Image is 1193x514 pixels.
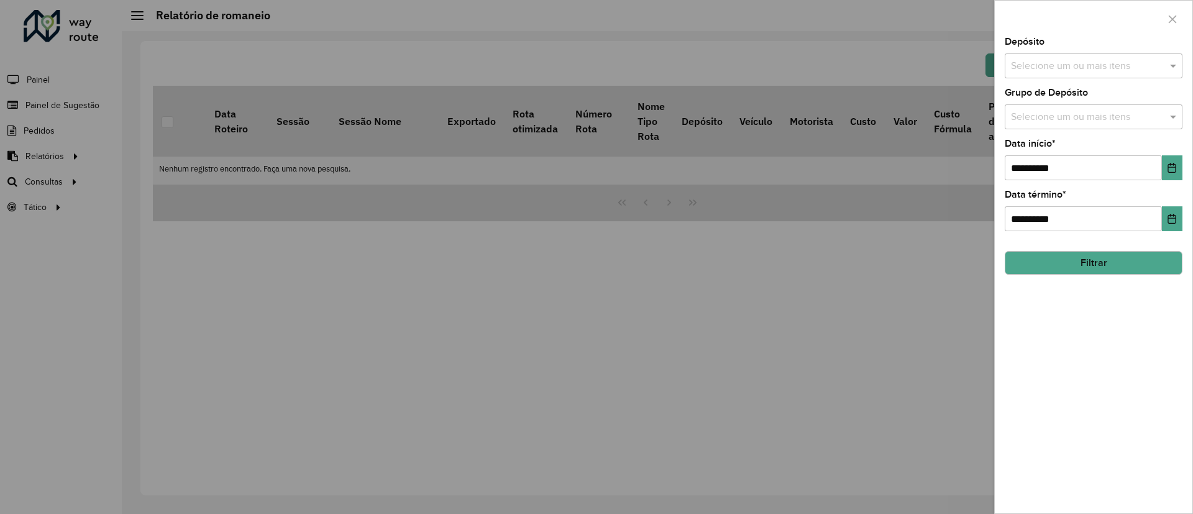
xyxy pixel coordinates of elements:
label: Depósito [1005,34,1044,49]
label: Data término [1005,187,1066,202]
button: Filtrar [1005,251,1182,275]
label: Grupo de Depósito [1005,85,1088,100]
button: Choose Date [1162,206,1182,231]
button: Choose Date [1162,155,1182,180]
label: Data início [1005,136,1056,151]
